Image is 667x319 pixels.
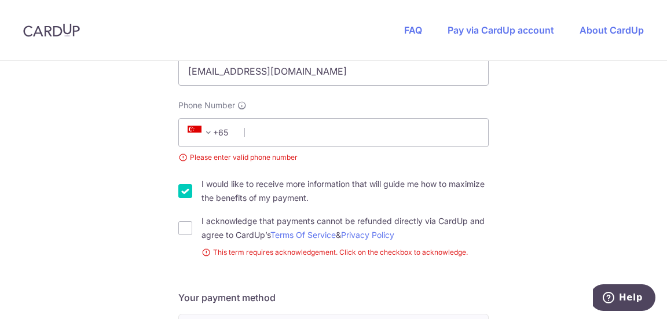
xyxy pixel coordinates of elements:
[580,24,644,36] a: About CardUp
[23,23,80,37] img: CardUp
[270,230,336,240] a: Terms Of Service
[448,24,554,36] a: Pay via CardUp account
[201,247,489,258] small: This term requires acknowledgement. Click on the checkbox to acknowledge.
[341,230,394,240] a: Privacy Policy
[201,214,489,242] label: I acknowledge that payments cannot be refunded directly via CardUp and agree to CardUp’s &
[593,284,655,313] iframe: Opens a widget where you can find more information
[178,57,489,86] input: Email address
[178,291,489,305] h5: Your payment method
[178,100,235,111] span: Phone Number
[184,126,236,140] span: +65
[201,177,489,205] label: I would like to receive more information that will guide me how to maximize the benefits of my pa...
[188,126,215,140] span: +65
[404,24,422,36] a: FAQ
[178,152,489,163] small: Please enter valid phone number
